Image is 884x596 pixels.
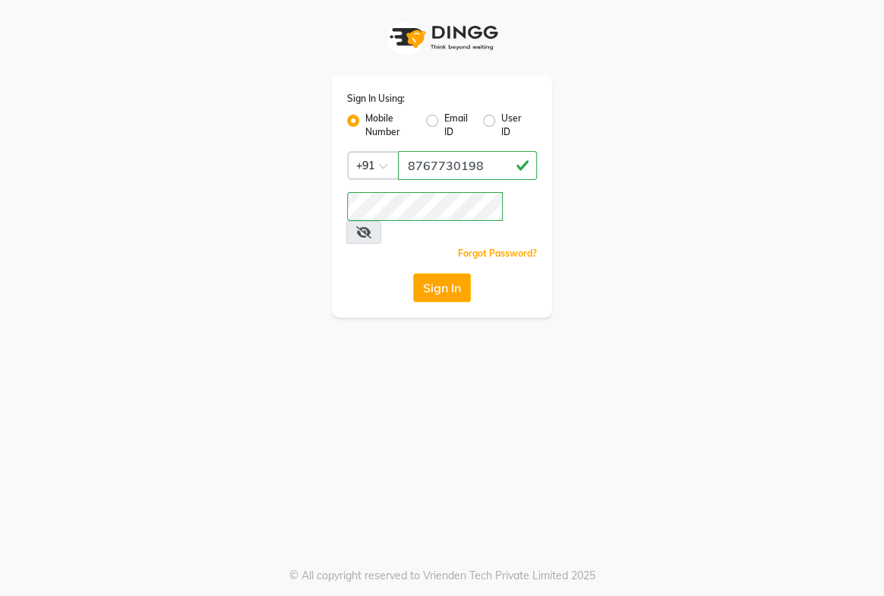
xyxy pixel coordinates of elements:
[347,192,503,221] input: Username
[365,112,414,139] label: Mobile Number
[347,92,405,106] label: Sign In Using:
[444,112,470,139] label: Email ID
[458,248,537,259] a: Forgot Password?
[413,273,471,302] button: Sign In
[398,151,537,180] input: Username
[501,112,525,139] label: User ID
[381,15,503,60] img: logo1.svg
